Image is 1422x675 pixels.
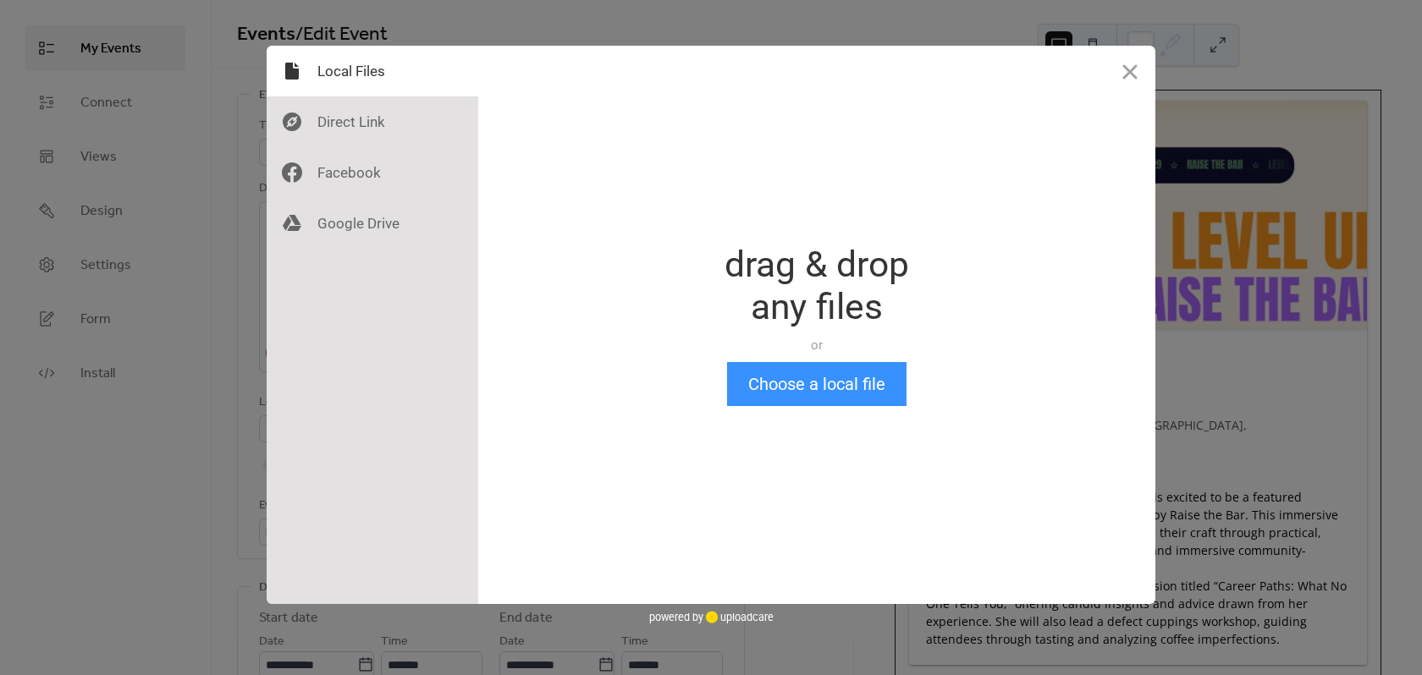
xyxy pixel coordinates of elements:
[267,46,478,96] div: Local Files
[725,337,909,354] div: or
[725,244,909,328] div: drag & drop any files
[649,604,774,629] div: powered by
[727,362,907,406] button: Choose a local file
[1105,46,1155,96] button: Close
[267,96,478,147] div: Direct Link
[267,198,478,249] div: Google Drive
[703,611,774,623] a: uploadcare
[267,147,478,198] div: Facebook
